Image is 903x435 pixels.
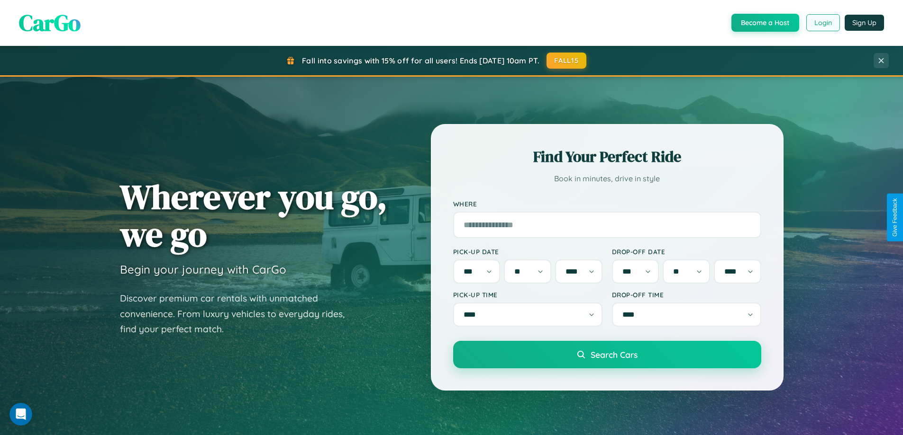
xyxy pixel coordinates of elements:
h3: Begin your journey with CarGo [120,262,286,276]
span: CarGo [19,7,81,38]
label: Pick-up Date [453,248,602,256]
p: Book in minutes, drive in style [453,172,761,186]
h2: Find Your Perfect Ride [453,146,761,167]
iframe: Intercom live chat [9,403,32,426]
h1: Wherever you go, we go [120,178,387,253]
span: Search Cars [591,349,638,360]
div: Give Feedback [892,198,898,237]
span: Fall into savings with 15% off for all users! Ends [DATE] 10am PT. [302,56,539,65]
button: Become a Host [731,14,799,32]
button: FALL15 [547,53,586,69]
label: Drop-off Date [612,248,761,256]
p: Discover premium car rentals with unmatched convenience. From luxury vehicles to everyday rides, ... [120,291,357,337]
button: Login [806,14,840,31]
label: Pick-up Time [453,291,602,299]
label: Where [453,200,761,208]
label: Drop-off Time [612,291,761,299]
button: Sign Up [845,15,884,31]
button: Search Cars [453,341,761,368]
